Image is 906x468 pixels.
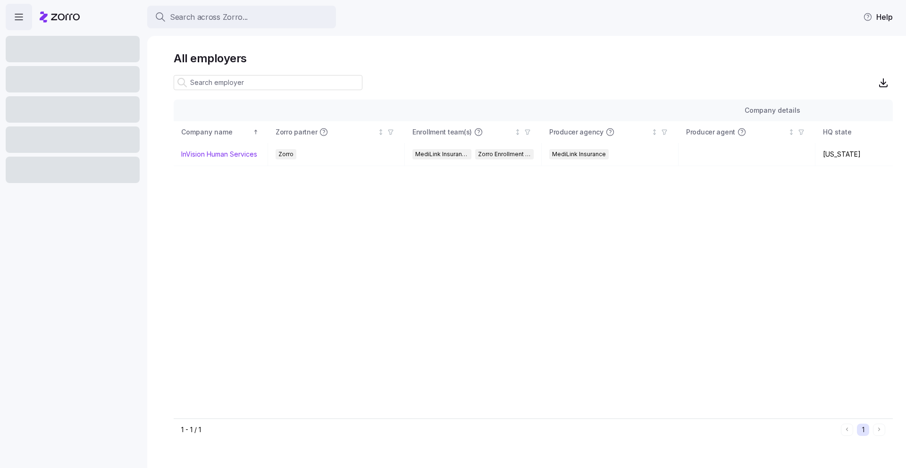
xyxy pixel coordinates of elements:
span: Zorro partner [276,127,317,137]
span: Zorro Enrollment Team [478,149,531,159]
button: Previous page [841,424,853,436]
span: Zorro [278,149,294,159]
div: 1 - 1 / 1 [181,425,837,435]
button: Search across Zorro... [147,6,336,28]
button: Help [856,8,900,26]
th: Zorro partnerNot sorted [268,121,405,143]
button: Next page [873,424,885,436]
a: InVision Human Services [181,150,257,159]
th: Producer agentNot sorted [679,121,815,143]
button: 1 [857,424,869,436]
div: Not sorted [788,129,795,135]
span: Enrollment team(s) [412,127,472,137]
span: Help [863,11,893,23]
div: Not sorted [651,129,658,135]
div: Company name [181,127,251,137]
span: MediLink Insurance [415,149,469,159]
span: Producer agency [549,127,604,137]
span: Producer agent [686,127,735,137]
h1: All employers [174,51,893,66]
span: Search across Zorro... [170,11,248,23]
div: Not sorted [514,129,521,135]
span: MediLink Insurance [552,149,606,159]
div: Sorted ascending [252,129,259,135]
th: Producer agencyNot sorted [542,121,679,143]
th: Company nameSorted ascending [174,121,268,143]
div: Not sorted [377,129,384,135]
th: Enrollment team(s)Not sorted [405,121,542,143]
input: Search employer [174,75,362,90]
